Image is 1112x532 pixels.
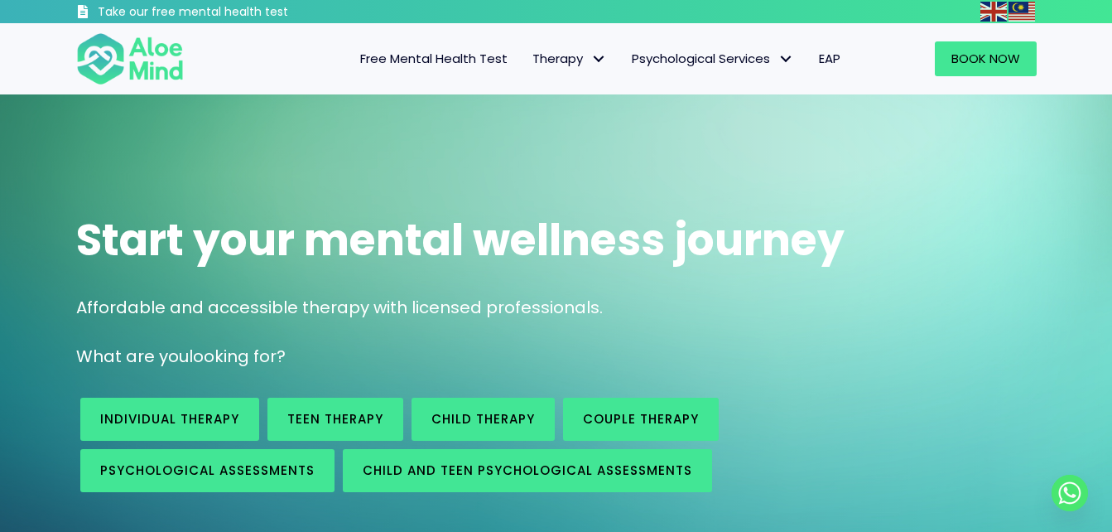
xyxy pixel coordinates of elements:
span: Therapy: submenu [587,47,611,71]
a: Psychological ServicesPsychological Services: submenu [619,41,806,76]
span: Couple therapy [583,410,699,428]
img: ms [1009,2,1035,22]
a: TherapyTherapy: submenu [520,41,619,76]
p: Affordable and accessible therapy with licensed professionals. [76,296,1037,320]
nav: Menu [205,41,853,76]
span: Free Mental Health Test [360,50,508,67]
span: Child Therapy [431,410,535,428]
span: Individual therapy [100,410,239,428]
a: Child Therapy [412,398,555,441]
a: Couple therapy [563,398,719,441]
span: Therapy [532,50,607,67]
img: Aloe mind Logo [76,31,184,86]
span: Psychological Services: submenu [774,47,798,71]
a: Psychological assessments [80,449,335,492]
h3: Take our free mental health test [98,4,377,21]
span: looking for? [189,345,286,368]
span: Child and Teen Psychological assessments [363,462,692,479]
img: en [980,2,1007,22]
a: Malay [1009,2,1037,21]
a: Free Mental Health Test [348,41,520,76]
a: Take our free mental health test [76,4,377,23]
a: Whatsapp [1052,475,1088,511]
a: Child and Teen Psychological assessments [343,449,712,492]
span: What are you [76,345,189,368]
a: Individual therapy [80,398,259,441]
a: EAP [806,41,853,76]
a: Teen Therapy [267,398,403,441]
a: Book Now [935,41,1037,76]
span: Psychological Services [632,50,794,67]
span: Book Now [951,50,1020,67]
span: EAP [819,50,840,67]
a: English [980,2,1009,21]
span: Start your mental wellness journey [76,210,845,270]
span: Psychological assessments [100,462,315,479]
span: Teen Therapy [287,410,383,428]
